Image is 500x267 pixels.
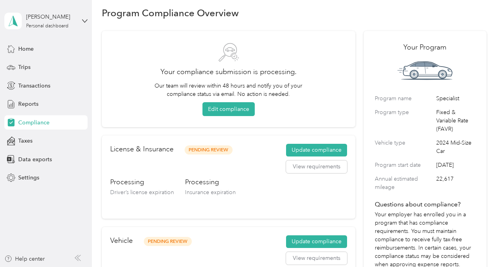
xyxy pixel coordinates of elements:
[375,42,475,53] h2: Your Program
[110,177,174,187] h3: Processing
[375,139,433,155] label: Vehicle type
[286,160,347,173] button: View requirements
[26,13,76,21] div: [PERSON_NAME]
[18,45,34,53] span: Home
[18,155,52,164] span: Data exports
[18,63,31,71] span: Trips
[185,145,233,154] span: Pending Review
[375,108,433,133] label: Program type
[151,82,306,98] p: Our team will review within 48 hours and notify you of your compliance status via email. No actio...
[113,67,344,77] h2: Your compliance submission is processing.
[26,24,69,29] div: Personal dashboard
[110,189,174,196] span: Driver’s license expiration
[286,235,347,248] button: Update compliance
[18,82,50,90] span: Transactions
[110,144,174,154] h2: License & Insurance
[18,118,50,127] span: Compliance
[456,223,500,267] iframe: Everlance-gr Chat Button Frame
[375,175,433,191] label: Annual estimated mileage
[185,189,236,196] span: Insurance expiration
[436,94,475,103] span: Specialist
[202,102,255,116] button: Edit compliance
[110,235,133,246] h2: Vehicle
[375,94,433,103] label: Program name
[185,177,236,187] h3: Processing
[4,255,45,263] button: Help center
[375,200,475,209] h4: Questions about compliance?
[102,9,239,17] h1: Program Compliance Overview
[18,174,39,182] span: Settings
[144,237,192,246] span: Pending Review
[436,108,475,133] span: Fixed & Variable Rate (FAVR)
[18,137,32,145] span: Taxes
[436,139,475,155] span: 2024 Mid-Size Car
[286,144,347,156] button: Update compliance
[436,175,475,191] span: 22,617
[18,100,38,108] span: Reports
[375,161,433,169] label: Program start date
[286,252,347,265] button: View requirements
[436,161,475,169] span: [DATE]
